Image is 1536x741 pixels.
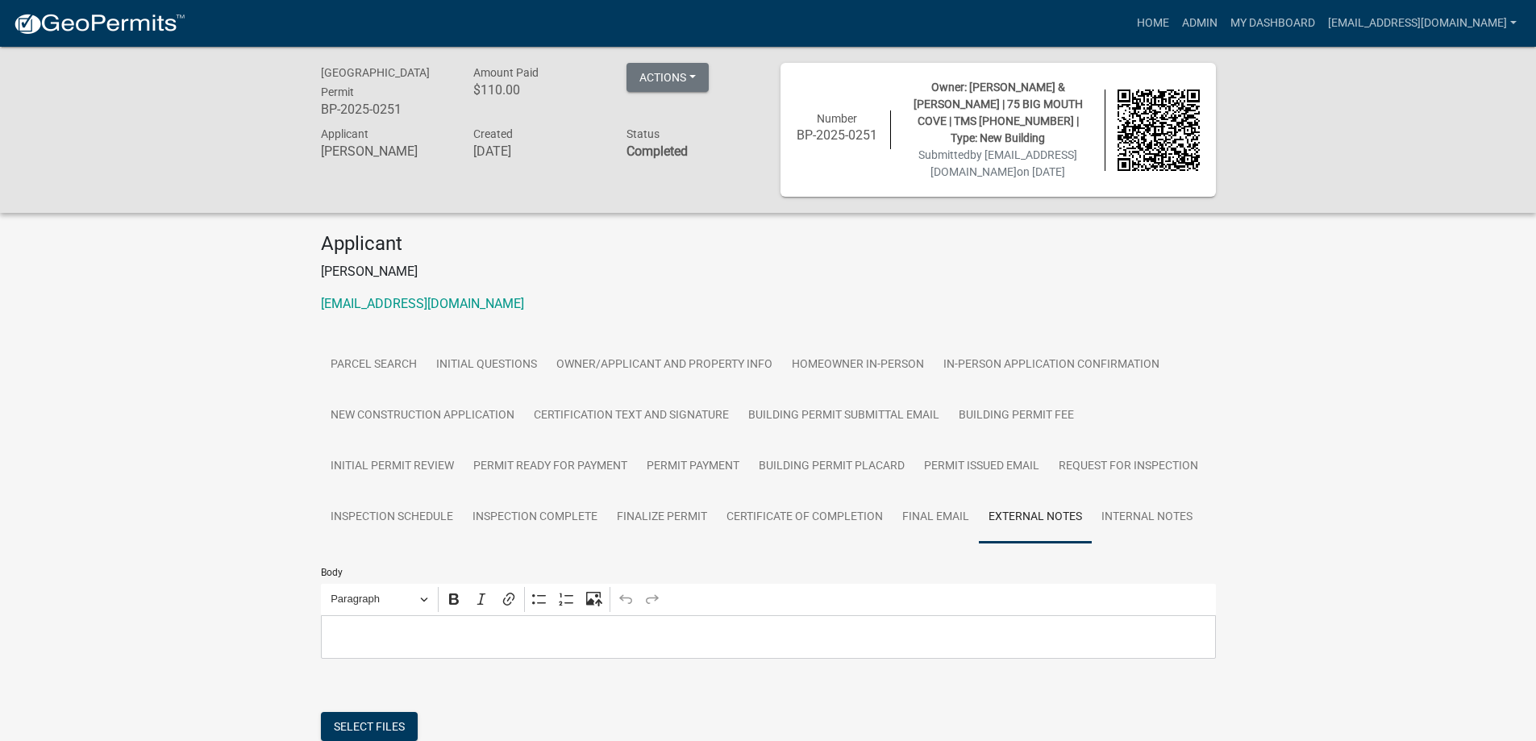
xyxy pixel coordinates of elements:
[1224,8,1322,39] a: My Dashboard
[1130,8,1176,39] a: Home
[473,66,539,79] span: Amount Paid
[331,589,414,609] span: Paragraph
[637,441,749,493] a: Permit Payment
[321,339,427,391] a: Parcel search
[1176,8,1224,39] a: Admin
[749,441,914,493] a: Building Permit Placard
[918,148,1077,178] span: Submitted on [DATE]
[321,615,1216,660] div: Editor editing area: main. Press Alt+0 for help.
[463,492,607,543] a: Inspection Complete
[626,144,688,159] strong: Completed
[321,127,368,140] span: Applicant
[321,296,524,311] a: [EMAIL_ADDRESS][DOMAIN_NAME]
[607,492,717,543] a: Finalize Permit
[1322,8,1523,39] a: [EMAIL_ADDRESS][DOMAIN_NAME]
[321,492,463,543] a: Inspection Schedule
[914,441,1049,493] a: Permit Issued Email
[782,339,934,391] a: Homeowner In-Person
[321,232,1216,256] h4: Applicant
[1049,441,1208,493] a: Request for Inspection
[323,587,435,612] button: Paragraph, Heading
[626,63,709,92] button: Actions
[321,568,343,577] label: Body
[321,441,464,493] a: Initial Permit Review
[473,144,602,159] h6: [DATE]
[979,492,1092,543] a: External Notes
[717,492,893,543] a: Certificate of Completion
[893,492,979,543] a: Final Email
[1118,90,1200,172] img: QR code
[797,127,879,143] h6: BP-2025-0251
[321,262,1216,281] p: [PERSON_NAME]
[949,390,1084,442] a: Building Permit Fee
[321,712,418,741] button: Select files
[321,584,1216,614] div: Editor toolbar
[547,339,782,391] a: Owner/Applicant and Property Info
[524,390,739,442] a: Certification Text and Signature
[321,66,430,98] span: [GEOGRAPHIC_DATA] Permit
[321,102,450,117] h6: BP-2025-0251
[817,112,857,125] span: Number
[321,144,450,159] h6: [PERSON_NAME]
[626,127,660,140] span: Status
[930,148,1077,178] span: by [EMAIL_ADDRESS][DOMAIN_NAME]
[321,390,524,442] a: New Construction Application
[473,127,513,140] span: Created
[464,441,637,493] a: Permit Ready for Payment
[473,82,602,98] h6: $110.00
[914,81,1083,144] span: Owner: [PERSON_NAME] & [PERSON_NAME] | 75 BIG MOUTH COVE | TMS [PHONE_NUMBER] | Type: New Building
[1092,492,1202,543] a: Internal Notes
[739,390,949,442] a: Building Permit Submittal Email
[934,339,1169,391] a: In-Person Application Confirmation
[427,339,547,391] a: Initial Questions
